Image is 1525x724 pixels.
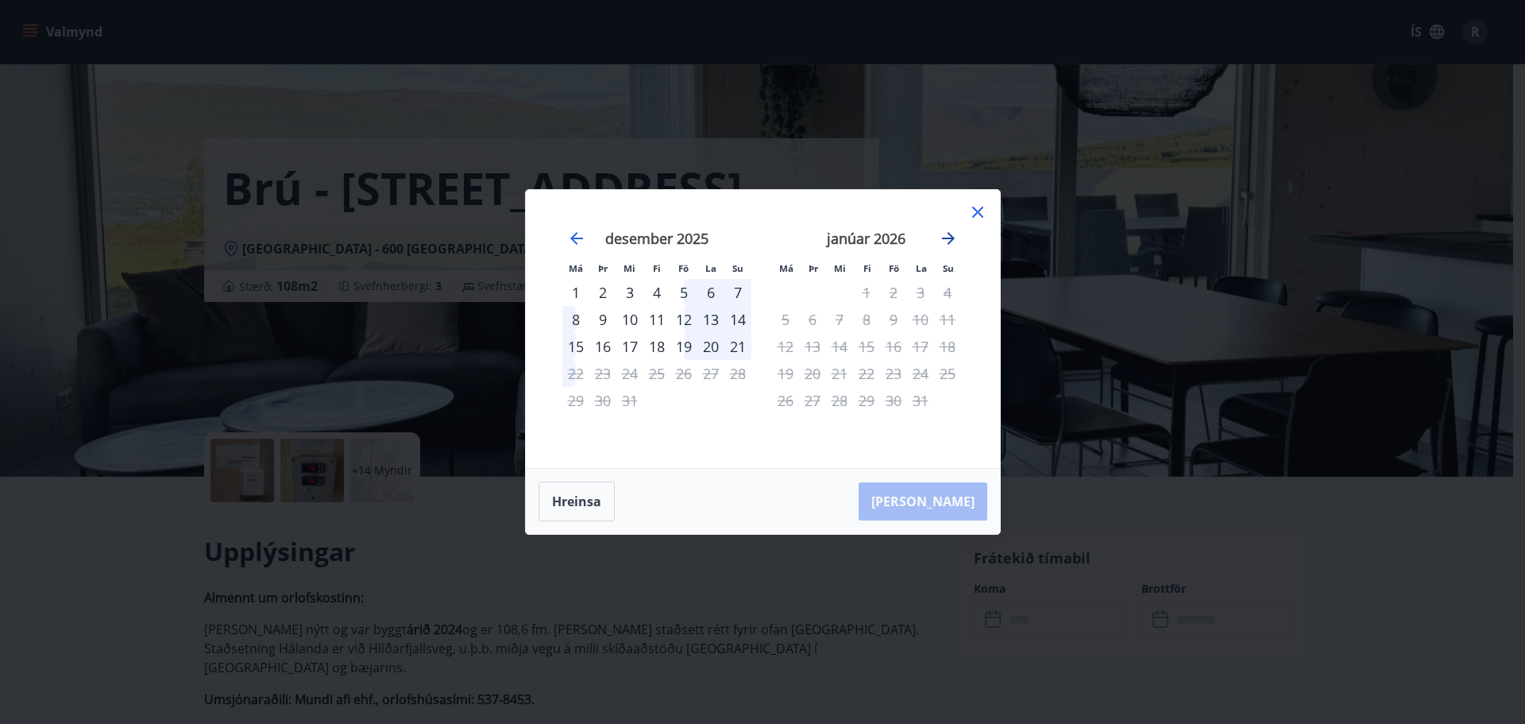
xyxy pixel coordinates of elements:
td: Not available. þriðjudagur, 23. desember 2025 [589,360,616,387]
td: Not available. fimmtudagur, 15. janúar 2026 [853,333,880,360]
div: 17 [616,333,643,360]
td: Not available. sunnudagur, 4. janúar 2026 [934,279,961,306]
strong: desember 2025 [605,229,708,248]
td: Not available. þriðjudagur, 27. janúar 2026 [799,387,826,414]
small: Mi [624,262,635,274]
div: 2 [589,279,616,306]
small: Má [779,262,793,274]
div: 11 [643,306,670,333]
td: Not available. mánudagur, 29. desember 2025 [562,387,589,414]
td: Not available. þriðjudagur, 30. desember 2025 [589,387,616,414]
td: Not available. mánudagur, 5. janúar 2026 [772,306,799,333]
td: Not available. sunnudagur, 18. janúar 2026 [934,333,961,360]
td: Choose laugardagur, 20. desember 2025 as your check-in date. It’s available. [697,333,724,360]
small: La [705,262,716,274]
div: 4 [643,279,670,306]
td: Not available. fimmtudagur, 1. janúar 2026 [853,279,880,306]
div: 20 [697,333,724,360]
td: Choose föstudagur, 12. desember 2025 as your check-in date. It’s available. [670,306,697,333]
small: Fö [889,262,899,274]
small: Su [732,262,743,274]
td: Not available. fimmtudagur, 25. desember 2025 [643,360,670,387]
td: Not available. laugardagur, 27. desember 2025 [697,360,724,387]
td: Choose þriðjudagur, 16. desember 2025 as your check-in date. It’s available. [589,333,616,360]
small: Má [569,262,583,274]
small: Fi [653,262,661,274]
td: Not available. sunnudagur, 28. desember 2025 [724,360,751,387]
div: 9 [589,306,616,333]
td: Not available. laugardagur, 3. janúar 2026 [907,279,934,306]
div: 18 [643,333,670,360]
td: Not available. föstudagur, 23. janúar 2026 [880,360,907,387]
td: Not available. föstudagur, 26. desember 2025 [670,360,697,387]
div: 13 [697,306,724,333]
td: Choose miðvikudagur, 3. desember 2025 as your check-in date. It’s available. [616,279,643,306]
small: Fi [863,262,871,274]
td: Not available. miðvikudagur, 28. janúar 2026 [826,387,853,414]
td: Not available. miðvikudagur, 31. desember 2025 [616,387,643,414]
td: Not available. laugardagur, 17. janúar 2026 [907,333,934,360]
div: Move backward to switch to the previous month. [567,229,586,248]
td: Choose laugardagur, 6. desember 2025 as your check-in date. It’s available. [697,279,724,306]
td: Not available. þriðjudagur, 6. janúar 2026 [799,306,826,333]
td: Not available. laugardagur, 10. janúar 2026 [907,306,934,333]
div: Calendar [545,209,981,449]
div: 6 [697,279,724,306]
td: Choose föstudagur, 19. desember 2025 as your check-in date. It’s available. [670,333,697,360]
td: Choose miðvikudagur, 10. desember 2025 as your check-in date. It’s available. [616,306,643,333]
div: 12 [670,306,697,333]
div: 21 [724,333,751,360]
td: Not available. þriðjudagur, 20. janúar 2026 [799,360,826,387]
td: Not available. laugardagur, 24. janúar 2026 [907,360,934,387]
td: Not available. föstudagur, 2. janúar 2026 [880,279,907,306]
small: Fö [678,262,689,274]
td: Not available. miðvikudagur, 24. desember 2025 [616,360,643,387]
div: 8 [562,306,589,333]
div: 19 [670,333,697,360]
div: Move forward to switch to the next month. [939,229,958,248]
td: Not available. mánudagur, 22. desember 2025 [562,360,589,387]
td: Not available. mánudagur, 19. janúar 2026 [772,360,799,387]
td: Not available. miðvikudagur, 14. janúar 2026 [826,333,853,360]
div: 16 [589,333,616,360]
div: Aðeins útritun í boði [562,360,589,387]
td: Not available. föstudagur, 30. janúar 2026 [880,387,907,414]
td: Not available. föstudagur, 9. janúar 2026 [880,306,907,333]
td: Choose fimmtudagur, 4. desember 2025 as your check-in date. It’s available. [643,279,670,306]
small: Su [943,262,954,274]
td: Not available. fimmtudagur, 8. janúar 2026 [853,306,880,333]
small: Þr [598,262,608,274]
td: Choose sunnudagur, 7. desember 2025 as your check-in date. It’s available. [724,279,751,306]
td: Not available. föstudagur, 16. janúar 2026 [880,333,907,360]
td: Choose þriðjudagur, 9. desember 2025 as your check-in date. It’s available. [589,306,616,333]
td: Choose laugardagur, 13. desember 2025 as your check-in date. It’s available. [697,306,724,333]
td: Not available. miðvikudagur, 21. janúar 2026 [826,360,853,387]
small: La [916,262,927,274]
td: Choose fimmtudagur, 11. desember 2025 as your check-in date. It’s available. [643,306,670,333]
td: Not available. fimmtudagur, 29. janúar 2026 [853,387,880,414]
div: 14 [724,306,751,333]
div: 10 [616,306,643,333]
td: Choose sunnudagur, 14. desember 2025 as your check-in date. It’s available. [724,306,751,333]
td: Not available. laugardagur, 31. janúar 2026 [907,387,934,414]
td: Not available. fimmtudagur, 22. janúar 2026 [853,360,880,387]
td: Choose föstudagur, 5. desember 2025 as your check-in date. It’s available. [670,279,697,306]
div: Aðeins innritun í boði [562,279,589,306]
td: Choose fimmtudagur, 18. desember 2025 as your check-in date. It’s available. [643,333,670,360]
td: Not available. þriðjudagur, 13. janúar 2026 [799,333,826,360]
td: Choose sunnudagur, 21. desember 2025 as your check-in date. It’s available. [724,333,751,360]
div: 7 [724,279,751,306]
small: Þr [809,262,818,274]
button: Hreinsa [539,482,615,521]
td: Not available. mánudagur, 12. janúar 2026 [772,333,799,360]
td: Not available. miðvikudagur, 7. janúar 2026 [826,306,853,333]
td: Choose þriðjudagur, 2. desember 2025 as your check-in date. It’s available. [589,279,616,306]
div: 15 [562,333,589,360]
td: Choose miðvikudagur, 17. desember 2025 as your check-in date. It’s available. [616,333,643,360]
td: Not available. sunnudagur, 25. janúar 2026 [934,360,961,387]
td: Not available. sunnudagur, 11. janúar 2026 [934,306,961,333]
td: Choose mánudagur, 8. desember 2025 as your check-in date. It’s available. [562,306,589,333]
td: Choose mánudagur, 15. desember 2025 as your check-in date. It’s available. [562,333,589,360]
small: Mi [834,262,846,274]
div: 5 [670,279,697,306]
